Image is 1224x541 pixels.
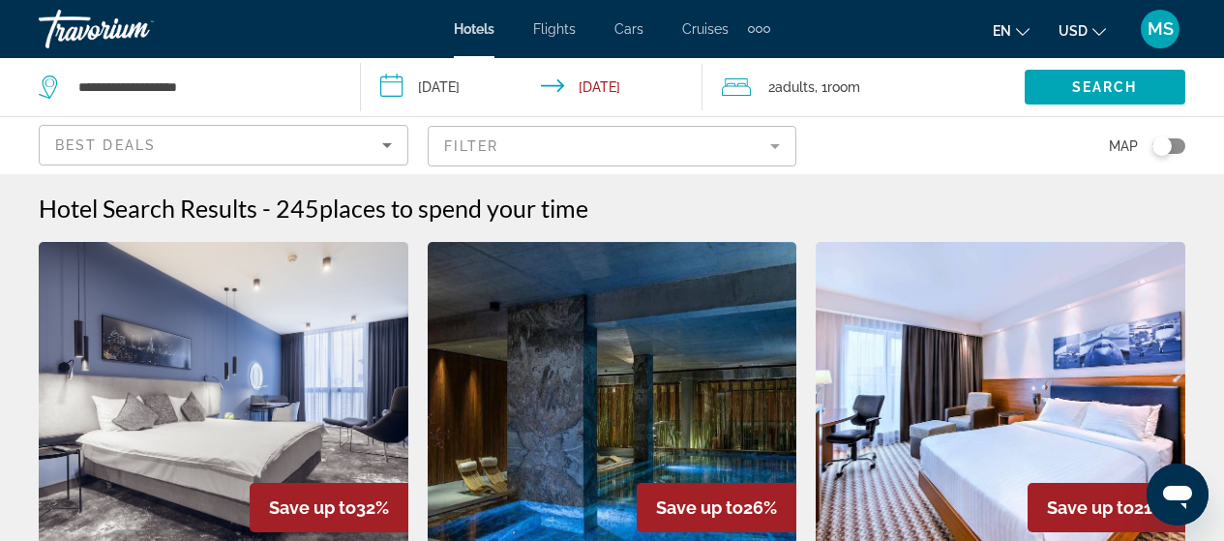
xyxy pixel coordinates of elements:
div: 21% [1028,483,1185,532]
span: USD [1059,23,1088,39]
span: en [993,23,1011,39]
button: Search [1025,70,1185,105]
span: Save up to [656,497,743,518]
span: Search [1072,79,1138,95]
span: Room [827,79,860,95]
h1: Hotel Search Results [39,194,257,223]
span: MS [1148,19,1174,39]
button: User Menu [1135,9,1185,49]
span: Adults [775,79,815,95]
mat-select: Sort by [55,134,392,157]
a: Cars [614,21,643,37]
a: Cruises [682,21,729,37]
a: Hotels [454,21,494,37]
button: Travelers: 2 adults, 0 children [702,58,1025,116]
button: Toggle map [1138,137,1185,155]
button: Extra navigation items [748,14,770,45]
span: Save up to [269,497,356,518]
button: Filter [428,125,797,167]
a: Travorium [39,4,232,54]
span: Best Deals [55,137,156,153]
iframe: Button to launch messaging window [1147,464,1209,526]
span: Save up to [1047,497,1134,518]
span: places to spend your time [319,194,588,223]
h2: 245 [276,194,588,223]
button: Change language [993,16,1030,45]
span: Map [1109,133,1138,160]
div: 32% [250,483,408,532]
button: Check-in date: Oct 7, 2025 Check-out date: Oct 8, 2025 [361,58,702,116]
button: Change currency [1059,16,1106,45]
span: - [262,194,271,223]
span: , 1 [815,74,860,101]
span: 2 [768,74,815,101]
a: Flights [533,21,576,37]
div: 26% [637,483,796,532]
